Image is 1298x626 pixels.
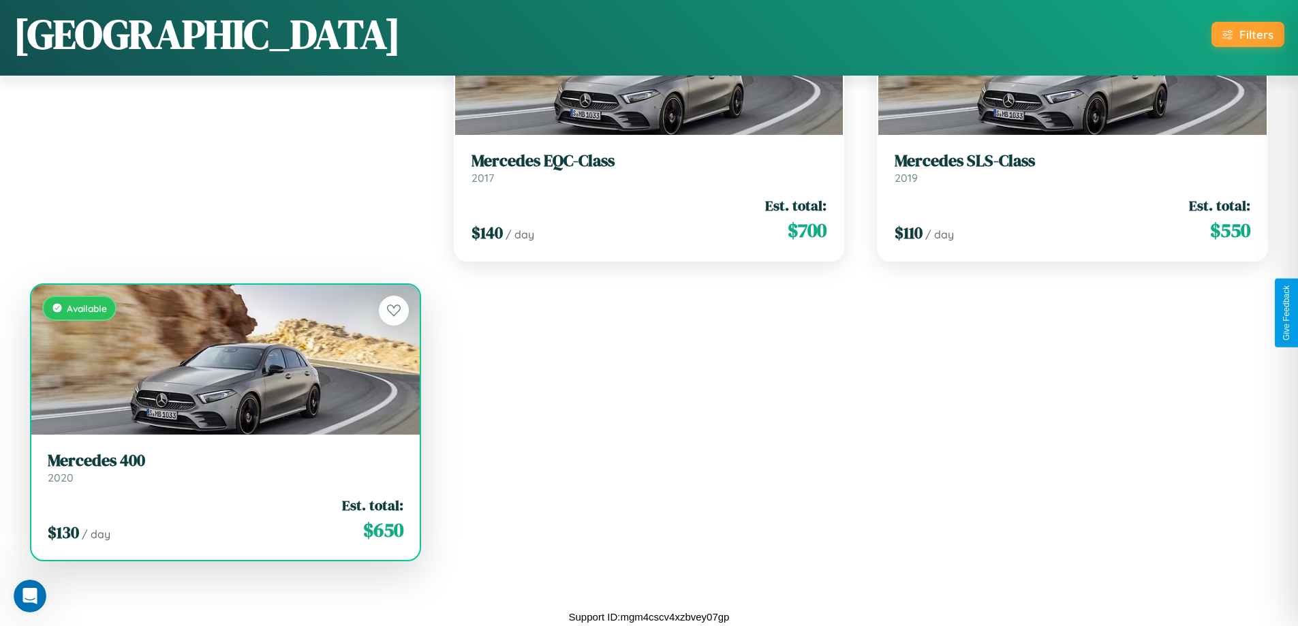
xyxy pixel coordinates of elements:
span: $ 130 [48,521,79,544]
h3: Mercedes EQC-Class [472,151,827,171]
h3: Mercedes 400 [48,451,403,471]
iframe: Intercom live chat [14,580,46,612]
h1: [GEOGRAPHIC_DATA] [14,6,401,62]
span: / day [506,228,534,241]
span: 2017 [472,171,494,185]
a: Mercedes 4002020 [48,451,403,484]
span: Est. total: [765,195,826,215]
a: Mercedes EQC-Class2017 [472,151,827,185]
span: $ 700 [788,217,826,244]
span: / day [82,527,110,541]
span: $ 650 [363,516,403,544]
span: 2019 [895,171,918,185]
span: Est. total: [1189,195,1250,215]
div: Filters [1239,27,1273,42]
span: $ 140 [472,221,503,244]
span: $ 550 [1210,217,1250,244]
span: 2020 [48,471,74,484]
h3: Mercedes SLS-Class [895,151,1250,171]
span: / day [925,228,954,241]
span: Available [67,302,107,314]
span: Est. total: [342,495,403,515]
div: Give Feedback [1282,285,1291,341]
a: Mercedes SLS-Class2019 [895,151,1250,185]
p: Support ID: mgm4cscv4xzbvey07gp [569,608,730,626]
button: Filters [1211,22,1284,47]
span: $ 110 [895,221,923,244]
